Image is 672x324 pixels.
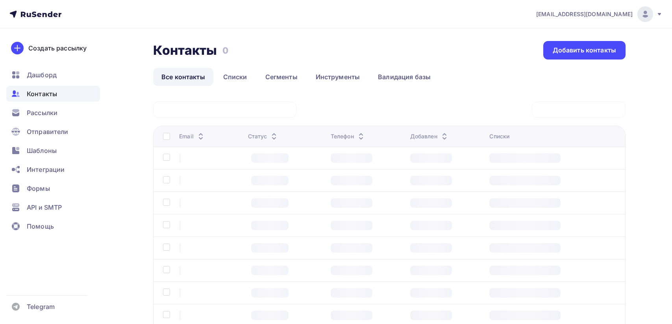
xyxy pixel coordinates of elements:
[370,68,439,86] a: Валидация базы
[28,43,87,53] div: Создать рассылку
[179,132,205,140] div: Email
[27,165,65,174] span: Интеграции
[553,46,616,55] div: Добавить контакты
[307,68,368,86] a: Инструменты
[27,146,57,155] span: Шаблоны
[489,132,509,140] div: Списки
[27,89,57,99] span: Контакты
[153,68,213,86] a: Все контакты
[248,132,279,140] div: Статус
[536,6,663,22] a: [EMAIL_ADDRESS][DOMAIN_NAME]
[27,184,50,193] span: Формы
[153,43,217,58] h2: Контакты
[6,105,100,121] a: Рассылки
[222,45,228,56] h3: 0
[6,143,100,158] a: Шаблоны
[536,10,633,18] span: [EMAIL_ADDRESS][DOMAIN_NAME]
[27,203,62,212] span: API и SMTP
[27,222,54,231] span: Помощь
[27,70,57,80] span: Дашборд
[331,132,366,140] div: Телефон
[6,86,100,102] a: Контакты
[6,181,100,196] a: Формы
[410,132,449,140] div: Добавлен
[257,68,306,86] a: Сегменты
[215,68,255,86] a: Списки
[6,124,100,140] a: Отправители
[6,67,100,83] a: Дашборд
[27,302,55,311] span: Telegram
[27,108,57,117] span: Рассылки
[27,127,68,136] span: Отправители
